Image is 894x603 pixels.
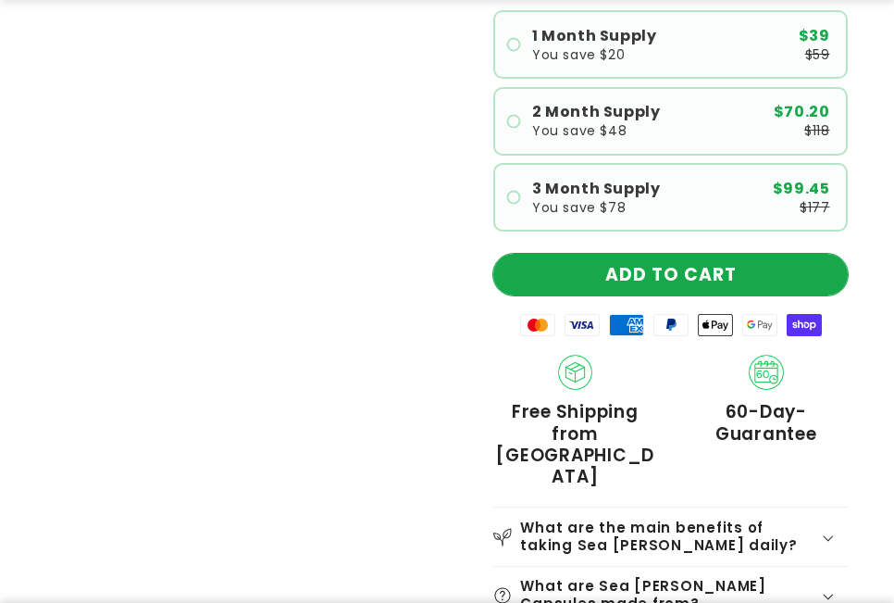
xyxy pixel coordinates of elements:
[532,48,625,61] span: You save $20
[805,48,830,61] span: $59
[532,105,660,119] span: 2 Month Supply
[520,520,819,554] h2: What are the main benefits of taking Sea [PERSON_NAME] daily?
[493,401,657,487] span: Free Shipping from [GEOGRAPHIC_DATA]
[532,124,627,137] span: You save $48
[493,254,848,295] button: ADD TO CART
[532,182,660,196] span: 3 Month Supply
[774,105,830,119] span: $70.20
[685,401,849,445] span: 60-Day-Guarantee
[532,29,656,44] span: 1 Month Supply
[800,201,829,214] span: $177
[773,182,830,196] span: $99.45
[799,29,830,44] span: $39
[558,355,593,390] img: Shipping.png
[493,508,848,565] summary: What are the main benefits of taking Sea [PERSON_NAME] daily?
[749,355,784,390] img: 60_day_Guarantee.png
[532,201,626,214] span: You save $78
[804,124,829,137] span: $118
